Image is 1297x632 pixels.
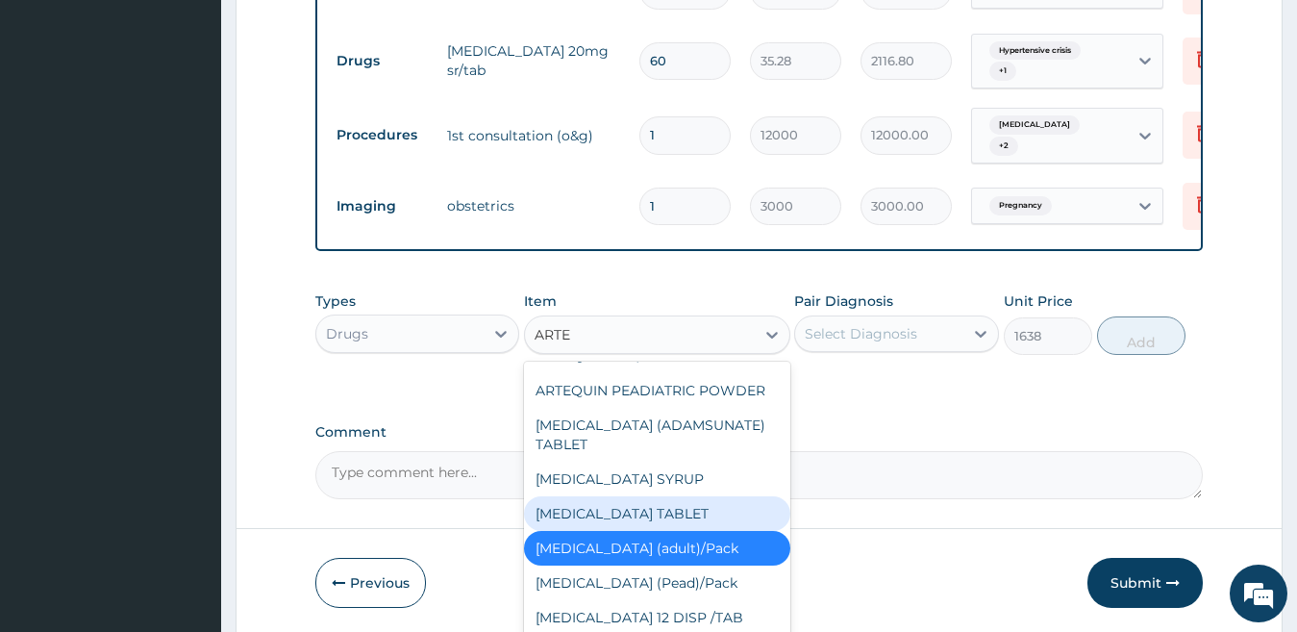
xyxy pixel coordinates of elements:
[794,291,893,311] label: Pair Diagnosis
[315,10,362,56] div: Minimize live chat window
[524,531,790,566] div: [MEDICAL_DATA] (adult)/Pack
[1004,291,1073,311] label: Unit Price
[327,117,437,153] td: Procedures
[524,496,790,531] div: [MEDICAL_DATA] TABLET
[437,32,630,89] td: [MEDICAL_DATA] 20mg sr/tab
[524,291,557,311] label: Item
[315,424,1204,441] label: Comment
[112,191,265,386] span: We're online!
[989,196,1052,215] span: Pregnancy
[1097,316,1185,355] button: Add
[805,324,917,343] div: Select Diagnosis
[315,558,426,608] button: Previous
[36,96,78,144] img: d_794563401_company_1708531726252_794563401
[327,189,437,224] td: Imaging
[989,137,1018,156] span: + 2
[437,187,630,225] td: obstetrics
[989,62,1016,81] span: + 1
[989,115,1080,135] span: [MEDICAL_DATA]
[989,41,1081,61] span: Hypertensive crisis
[327,43,437,79] td: Drugs
[100,108,323,133] div: Chat with us now
[437,116,630,155] td: 1st consultation (o&g)
[524,462,790,496] div: [MEDICAL_DATA] SYRUP
[524,566,790,600] div: [MEDICAL_DATA] (Pead)/Pack
[10,424,366,492] textarea: Type your message and hit 'Enter'
[524,373,790,408] div: ARTEQUIN PEADIATRIC POWDER
[1087,558,1203,608] button: Submit
[524,408,790,462] div: [MEDICAL_DATA] (ADAMSUNATE) TABLET
[315,293,356,310] label: Types
[326,324,368,343] div: Drugs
